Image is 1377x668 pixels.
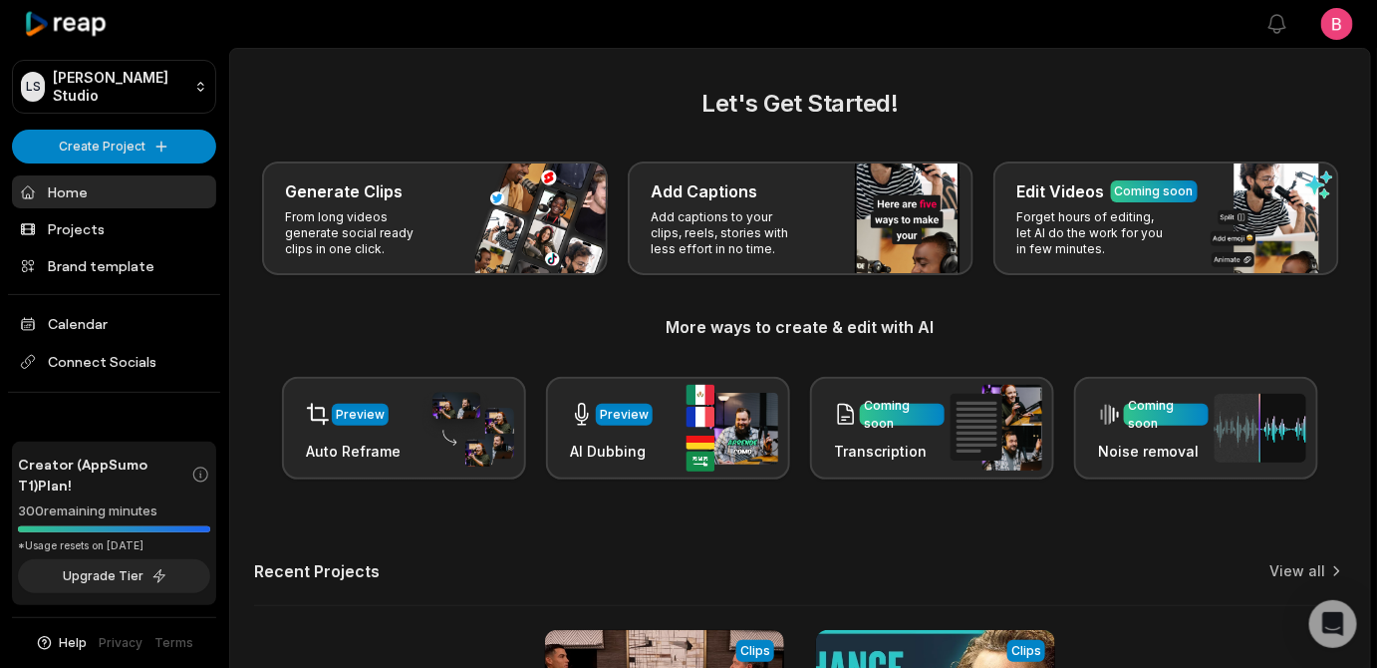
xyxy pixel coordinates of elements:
a: Privacy [100,634,143,652]
p: Add captions to your clips, reels, stories with less effort in no time. [652,209,806,257]
img: auto_reframe.png [422,390,514,468]
div: Open Intercom Messenger [1309,600,1357,648]
h3: Edit Videos [1017,179,1105,203]
div: Preview [600,406,649,424]
img: noise_removal.png [1215,394,1306,463]
h2: Recent Projects [254,561,380,581]
span: Connect Socials [12,344,216,380]
div: Coming soon [1128,397,1205,433]
div: Coming soon [864,397,941,433]
span: Help [60,634,88,652]
button: Create Project [12,130,216,164]
div: LS [21,72,45,102]
a: Projects [12,212,216,245]
a: View all [1270,561,1326,581]
p: [PERSON_NAME] Studio [53,69,186,105]
button: Upgrade Tier [18,559,210,593]
h3: Noise removal [1098,441,1209,462]
div: Preview [336,406,385,424]
a: Home [12,175,216,208]
h2: Let's Get Started! [254,86,1346,122]
a: Terms [155,634,194,652]
div: 300 remaining minutes [18,501,210,521]
h3: Add Captions [652,179,758,203]
div: *Usage resets on [DATE] [18,538,210,553]
span: Creator (AppSumo T1) Plan! [18,454,191,496]
button: Help [35,634,88,652]
a: Brand template [12,249,216,282]
img: transcription.png [951,385,1042,471]
img: ai_dubbing.png [687,385,778,472]
div: Coming soon [1115,182,1194,200]
h3: Auto Reframe [306,441,401,462]
p: From long videos generate social ready clips in one click. [286,209,440,257]
p: Forget hours of editing, let AI do the work for you in few minutes. [1017,209,1172,257]
h3: Transcription [834,441,945,462]
h3: Generate Clips [286,179,404,203]
a: Calendar [12,307,216,340]
h3: More ways to create & edit with AI [254,315,1346,339]
h3: AI Dubbing [570,441,653,462]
